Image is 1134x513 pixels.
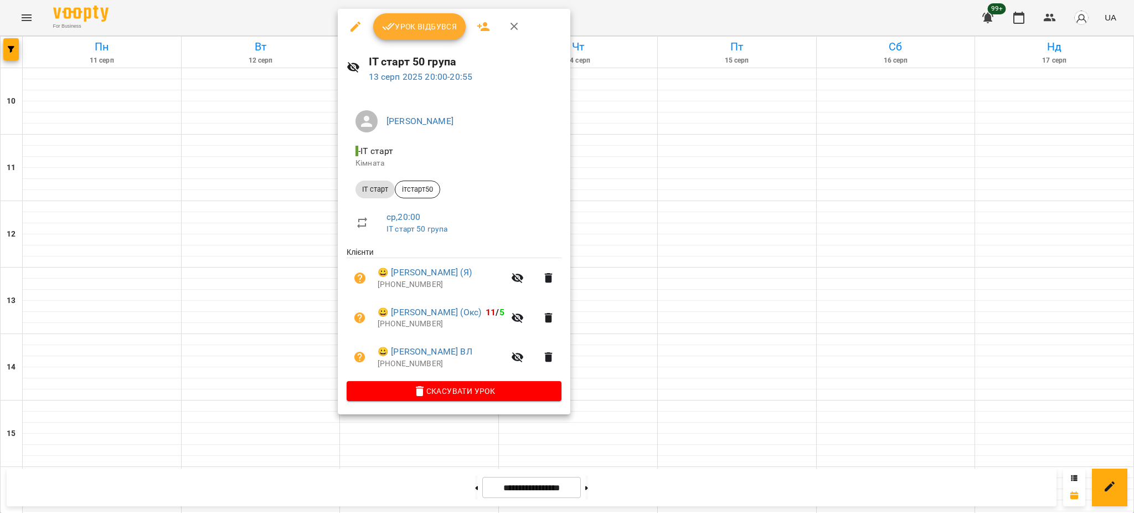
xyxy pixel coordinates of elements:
button: Візит ще не сплачено. Додати оплату? [347,305,373,331]
a: 😀 [PERSON_NAME] (Окс) [378,306,481,319]
div: ітстарт50 [395,181,440,198]
p: [PHONE_NUMBER] [378,358,504,370]
ul: Клієнти [347,247,561,381]
span: 5 [499,307,504,317]
p: [PHONE_NUMBER] [378,279,504,290]
p: Кімната [355,158,553,169]
a: [PERSON_NAME] [386,116,453,126]
a: ср , 20:00 [386,212,420,222]
a: 13 серп 2025 20:00-20:55 [369,71,473,82]
span: Скасувати Урок [355,384,553,398]
button: Візит ще не сплачено. Додати оплату? [347,265,373,291]
span: 11 [486,307,496,317]
span: Урок відбувся [382,20,457,33]
h6: ІТ старт 50 група [369,53,562,70]
span: ітстарт50 [395,184,440,194]
span: ІТ старт [355,184,395,194]
p: [PHONE_NUMBER] [378,319,504,330]
button: Урок відбувся [373,13,466,40]
button: Візит ще не сплачено. Додати оплату? [347,344,373,371]
b: / [486,307,504,317]
span: - ІТ старт [355,146,396,156]
a: ІТ старт 50 група [386,224,448,233]
a: 😀 [PERSON_NAME] ВЛ [378,345,472,358]
a: 😀 [PERSON_NAME] (Я) [378,266,472,279]
button: Скасувати Урок [347,381,561,401]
